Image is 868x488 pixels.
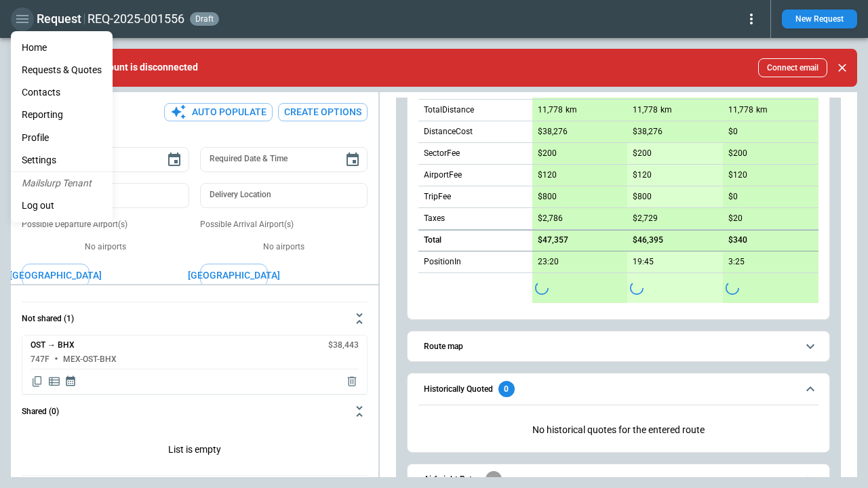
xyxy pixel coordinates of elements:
a: Settings [11,149,113,171]
a: Requests & Quotes [11,59,113,81]
li: Mailslurp Tenant [11,172,113,195]
li: Log out [11,195,113,217]
a: Contacts [11,81,113,104]
a: Profile [11,127,113,149]
a: Reporting [11,104,113,126]
a: Home [11,37,113,59]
